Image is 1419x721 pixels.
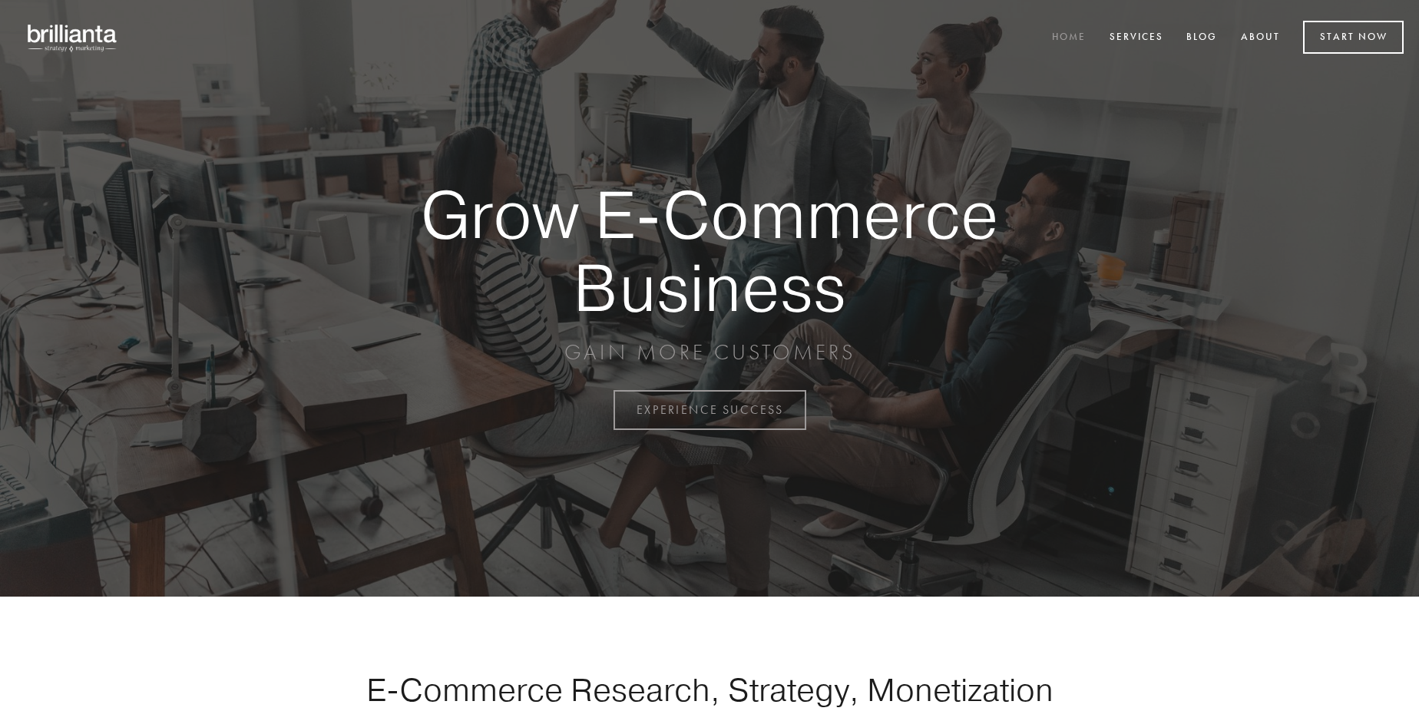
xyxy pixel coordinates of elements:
a: Services [1100,25,1173,51]
a: EXPERIENCE SUCCESS [614,390,806,430]
a: Start Now [1303,21,1404,54]
p: GAIN MORE CUSTOMERS [367,339,1052,366]
a: About [1231,25,1290,51]
a: Home [1042,25,1096,51]
h1: E-Commerce Research, Strategy, Monetization [318,670,1101,709]
img: brillianta - research, strategy, marketing [15,15,131,60]
a: Blog [1176,25,1227,51]
strong: Grow E-Commerce Business [367,178,1052,323]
